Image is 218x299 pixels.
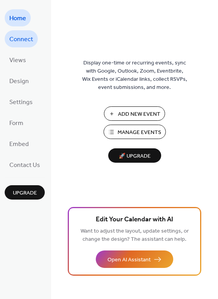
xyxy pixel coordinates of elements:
[9,54,26,67] span: Views
[13,189,37,197] span: Upgrade
[96,214,173,225] span: Edit Your Calendar with AI
[5,30,38,47] a: Connect
[96,250,173,268] button: Open AI Assistant
[9,117,23,130] span: Form
[118,129,161,137] span: Manage Events
[5,185,45,200] button: Upgrade
[9,138,29,151] span: Embed
[9,96,33,109] span: Settings
[9,75,29,88] span: Design
[82,59,187,92] span: Display one-time or recurring events, sync with Google, Outlook, Zoom, Eventbrite, Wix Events or ...
[104,106,165,121] button: Add New Event
[5,114,28,131] a: Form
[5,51,31,68] a: Views
[81,226,189,245] span: Want to adjust the layout, update settings, or change the design? The assistant can help.
[5,135,33,152] a: Embed
[104,125,166,139] button: Manage Events
[108,148,161,163] button: 🚀 Upgrade
[9,33,33,46] span: Connect
[5,9,31,26] a: Home
[118,110,160,118] span: Add New Event
[9,12,26,25] span: Home
[5,156,45,173] a: Contact Us
[5,93,37,110] a: Settings
[113,151,156,162] span: 🚀 Upgrade
[9,159,40,172] span: Contact Us
[5,72,33,89] a: Design
[107,256,151,264] span: Open AI Assistant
